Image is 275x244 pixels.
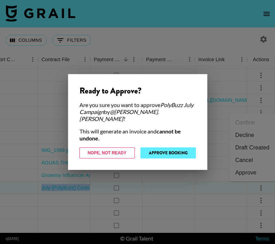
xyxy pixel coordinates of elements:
button: Approve Booking [140,147,196,158]
div: Ready to Approve? [79,86,196,96]
em: PolyBuzz July Campaign [79,101,193,115]
div: This will generate an invoice and . [79,128,196,142]
button: Nope, Not Ready [79,147,135,158]
strong: cannot be undone [79,128,181,141]
em: @ [PERSON_NAME].[PERSON_NAME] [79,108,159,122]
div: Are you sure you want to approve by ? [79,101,196,122]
